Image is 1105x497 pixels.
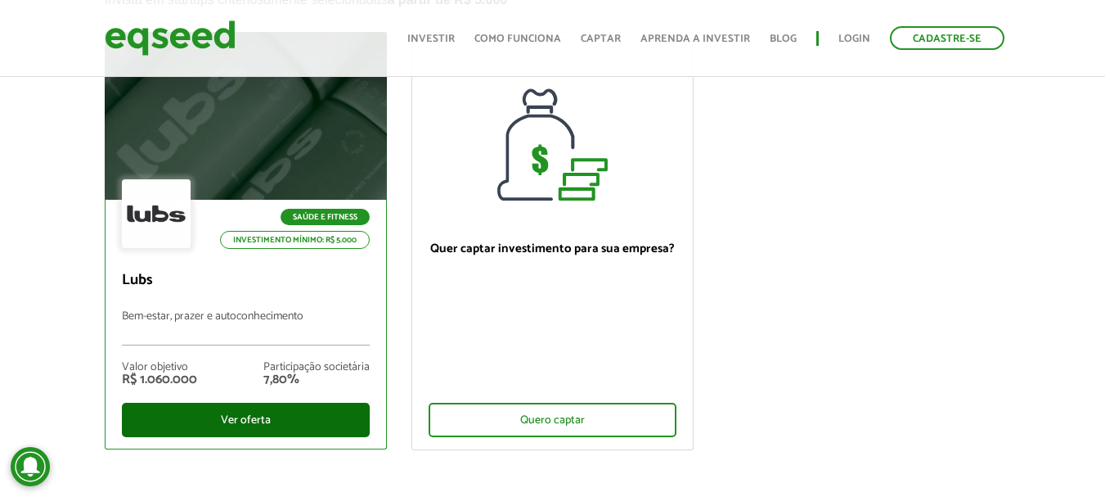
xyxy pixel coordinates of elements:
[429,403,676,437] div: Quero captar
[838,34,870,44] a: Login
[220,231,370,249] p: Investimento mínimo: R$ 5.000
[770,34,797,44] a: Blog
[122,272,370,290] p: Lubs
[105,32,387,450] a: Saúde e Fitness Investimento mínimo: R$ 5.000 Lubs Bem-estar, prazer e autoconhecimento Valor obj...
[122,403,370,437] div: Ver oferta
[263,373,370,386] div: 7,80%
[474,34,561,44] a: Como funciona
[281,209,370,225] p: Saúde e Fitness
[429,242,676,256] p: Quer captar investimento para sua empresa?
[122,373,197,386] div: R$ 1.060.000
[581,34,621,44] a: Captar
[105,16,236,60] img: EqSeed
[122,310,370,346] p: Bem-estar, prazer e autoconhecimento
[407,34,455,44] a: Investir
[411,32,694,450] a: Quer captar investimento para sua empresa? Quero captar
[122,362,197,373] div: Valor objetivo
[263,362,370,373] div: Participação societária
[890,26,1004,50] a: Cadastre-se
[640,34,750,44] a: Aprenda a investir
